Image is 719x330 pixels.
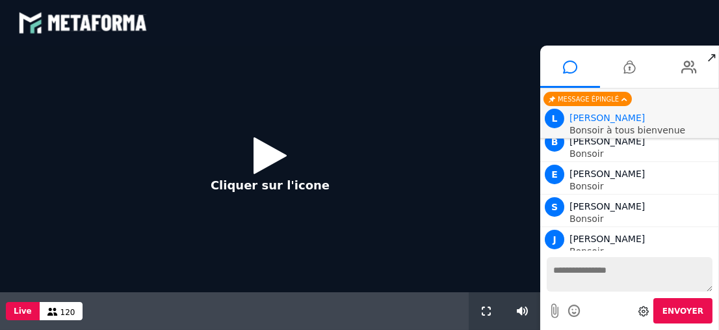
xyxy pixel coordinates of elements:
button: Cliquer sur l'icone [198,127,343,211]
span: [PERSON_NAME] [569,169,645,179]
span: [PERSON_NAME] [569,201,645,212]
span: Envoyer [662,307,703,316]
p: Bonsoir [569,247,716,256]
span: S [545,197,564,217]
span: [PERSON_NAME] [569,136,645,146]
span: B [545,132,564,152]
p: Bonsoir [569,149,716,158]
span: E [545,165,564,184]
div: Message épinglé [543,92,632,106]
button: Envoyer [653,298,712,323]
p: Bonsoir [569,214,716,223]
span: J [545,230,564,249]
span: Animateur [569,113,645,123]
span: [PERSON_NAME] [569,234,645,244]
span: 120 [60,308,75,317]
span: ↗ [704,46,719,69]
p: Bonsoir [569,182,716,191]
span: L [545,109,564,128]
p: Cliquer sur l'icone [211,176,330,194]
button: Live [6,302,40,320]
p: Bonsoir à tous bienvenue [569,126,716,135]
